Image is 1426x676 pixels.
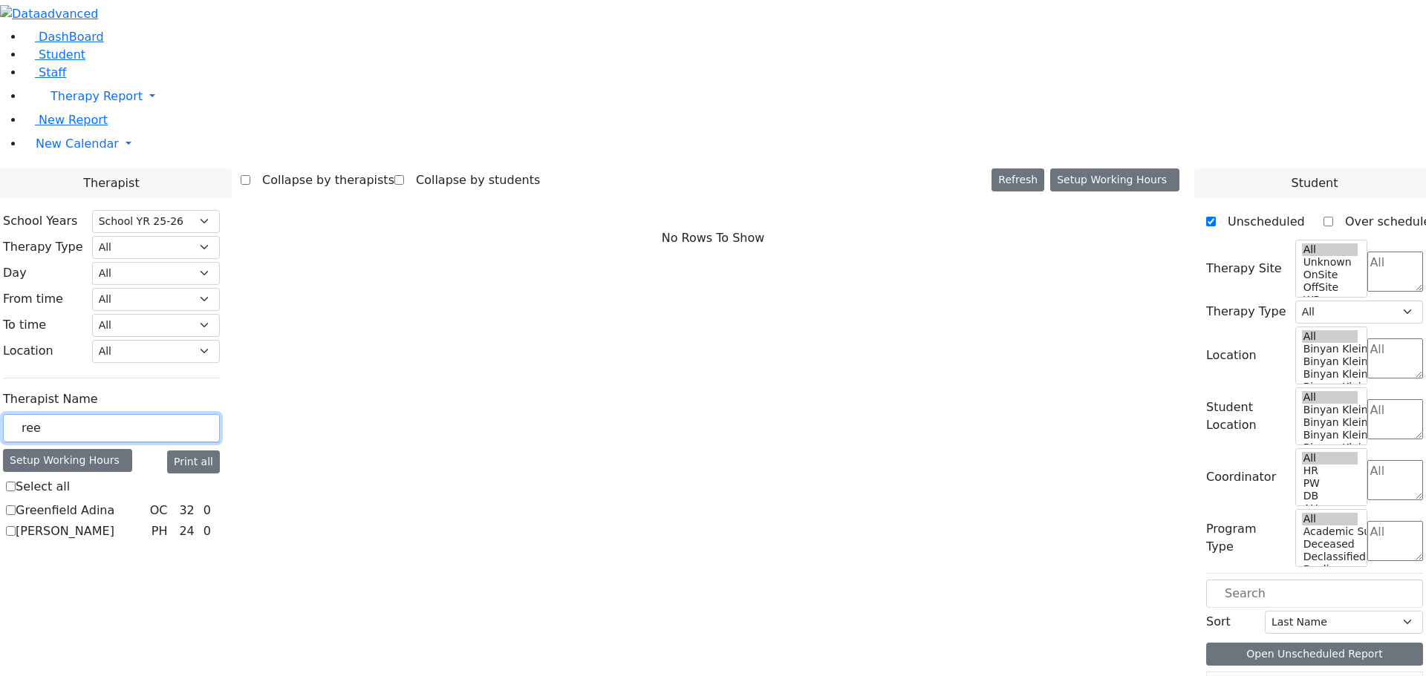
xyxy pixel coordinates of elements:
[1302,281,1358,294] option: OffSite
[24,30,104,44] a: DashBoard
[1302,343,1358,355] option: Binyan Klein 5
[16,502,114,519] label: Greenfield Adina
[16,478,70,496] label: Select all
[201,502,214,519] div: 0
[3,390,98,408] label: Therapist Name
[1302,355,1358,368] option: Binyan Klein 4
[1302,256,1358,269] option: Unknown
[39,30,104,44] span: DashBoard
[1206,580,1423,608] input: Search
[1302,502,1358,515] option: AH
[24,129,1426,159] a: New Calendar
[3,414,220,442] input: Search
[1367,521,1423,561] textarea: Search
[24,65,66,79] a: Staff
[39,47,85,62] span: Student
[1302,391,1358,404] option: All
[1302,243,1358,256] option: All
[1302,381,1358,393] option: Binyan Klein 2
[1206,613,1231,631] label: Sort
[176,502,197,519] div: 32
[3,316,46,334] label: To time
[1367,252,1423,292] textarea: Search
[1050,168,1179,191] button: Setup Working Hours
[1206,468,1276,486] label: Coordinator
[1302,477,1358,490] option: PW
[1302,465,1358,477] option: HR
[3,212,77,230] label: School Years
[24,47,85,62] a: Student
[1206,303,1286,321] label: Therapy Type
[1302,294,1358,306] option: WP
[1367,338,1423,378] textarea: Search
[1302,513,1358,525] option: All
[144,502,174,519] div: OC
[1216,210,1305,234] label: Unscheduled
[201,522,214,540] div: 0
[24,113,108,127] a: New Report
[1302,538,1358,551] option: Deceased
[1302,269,1358,281] option: OnSite
[1367,399,1423,439] textarea: Search
[1302,404,1358,416] option: Binyan Klein 5
[36,137,119,151] span: New Calendar
[1302,551,1358,563] option: Declassified
[3,449,132,472] div: Setup Working Hours
[1206,520,1286,556] label: Program Type
[1206,347,1257,364] label: Location
[3,264,27,282] label: Day
[1302,416,1358,429] option: Binyan Klein 4
[662,229,765,247] span: No Rows To Show
[1302,442,1358,454] option: Binyan Klein 2
[167,450,220,473] button: Print all
[3,238,83,256] label: Therapy Type
[1206,398,1286,434] label: Student Location
[1291,174,1338,192] span: Student
[1206,260,1282,278] label: Therapy Site
[1302,368,1358,381] option: Binyan Klein 3
[24,82,1426,111] a: Therapy Report
[1367,460,1423,500] textarea: Search
[250,168,394,192] label: Collapse by therapists
[1302,525,1358,538] option: Academic Support
[992,168,1044,191] button: Refresh
[16,522,114,540] label: [PERSON_NAME]
[3,290,63,308] label: From time
[39,65,66,79] span: Staff
[1302,429,1358,442] option: Binyan Klein 3
[1302,330,1358,343] option: All
[39,113,108,127] span: New Report
[1302,452,1358,465] option: All
[1206,643,1423,666] button: Open Unscheduled Report
[83,174,139,192] span: Therapist
[176,522,197,540] div: 24
[146,522,174,540] div: PH
[3,342,53,360] label: Location
[51,89,143,103] span: Therapy Report
[1302,490,1358,502] option: DB
[404,168,540,192] label: Collapse by students
[1302,563,1358,576] option: Declines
